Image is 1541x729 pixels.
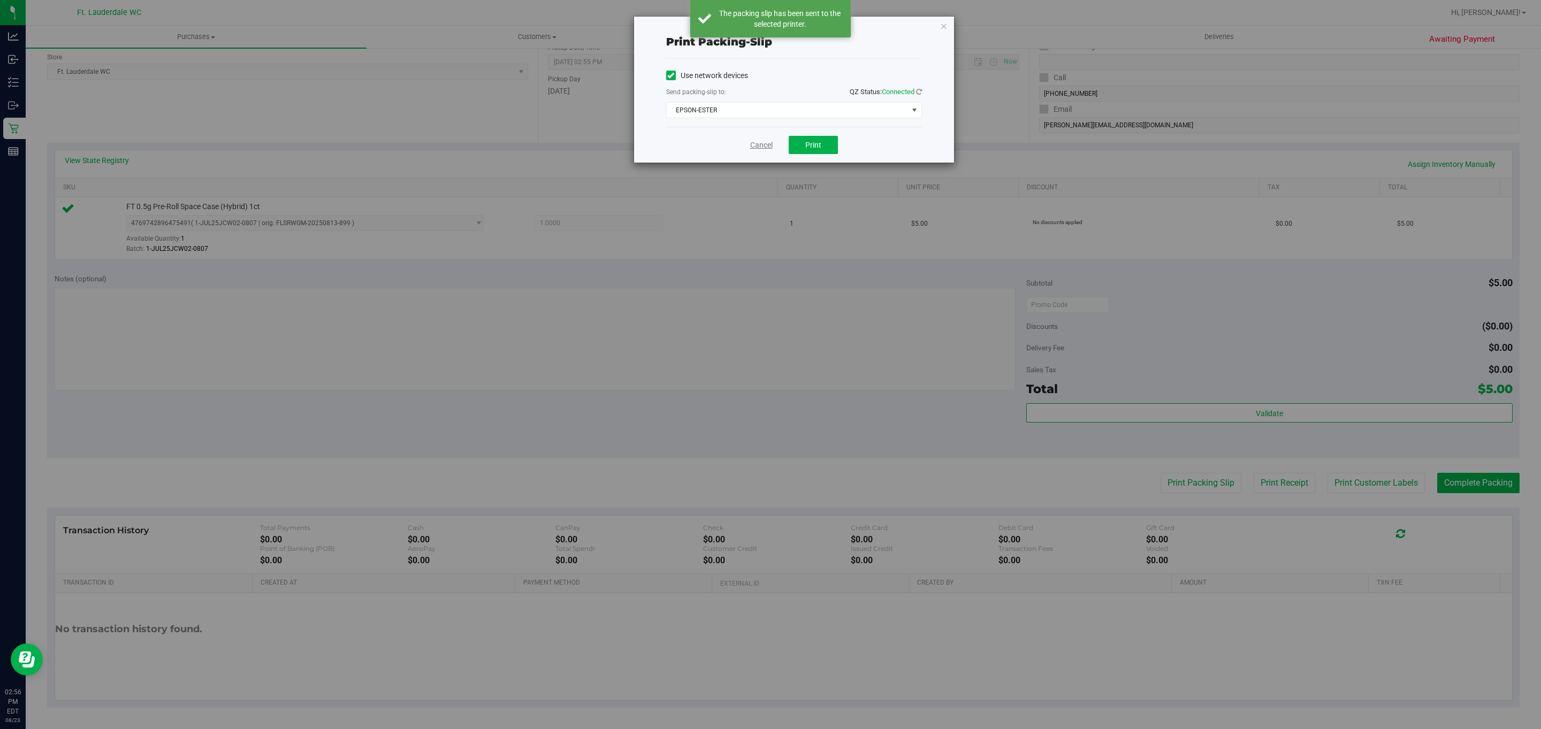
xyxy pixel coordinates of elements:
span: QZ Status: [850,88,922,96]
span: EPSON-ESTER [667,103,908,118]
span: Print packing-slip [666,35,772,48]
iframe: Resource center [11,643,43,676]
span: Connected [882,88,914,96]
a: Cancel [750,140,773,151]
label: Send packing-slip to: [666,87,726,97]
span: Print [805,141,821,149]
div: The packing slip has been sent to the selected printer. [717,8,843,29]
button: Print [789,136,838,154]
label: Use network devices [666,70,748,81]
span: select [907,103,921,118]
